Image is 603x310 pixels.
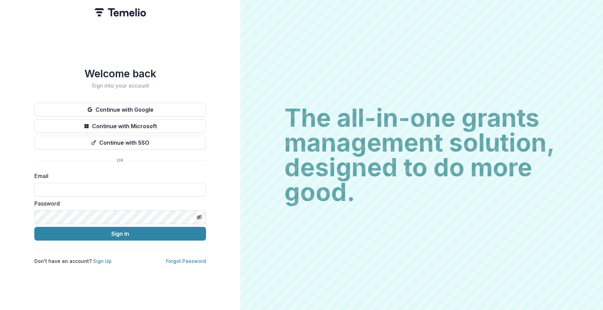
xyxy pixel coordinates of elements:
[34,67,206,80] h1: Welcome back
[34,199,202,208] label: Password
[34,172,202,180] label: Email
[34,103,206,117] button: Continue with Google
[34,136,206,150] button: Continue with SSO
[93,258,112,264] a: Sign Up
[94,8,146,16] img: Temelio
[194,212,205,223] button: Toggle password visibility
[166,258,206,264] a: Forgot Password
[34,227,206,241] button: Sign In
[34,119,206,133] button: Continue with Microsoft
[34,82,206,89] h2: Sign into your account
[34,257,112,265] p: Don't have an account?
